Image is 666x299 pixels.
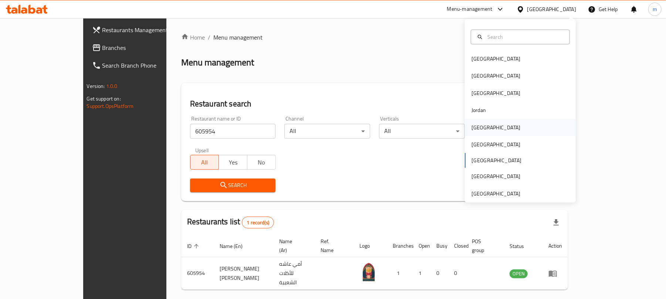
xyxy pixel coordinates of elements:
[548,269,562,278] div: Menu
[208,33,210,42] li: /
[102,43,189,52] span: Branches
[86,39,195,57] a: Branches
[87,101,134,111] a: Support.OpsPlatform
[471,106,486,114] div: Jordan
[102,26,189,34] span: Restaurants Management
[242,217,274,228] div: Total records count
[547,214,565,231] div: Export file
[247,155,276,170] button: No
[106,81,118,91] span: 1.0.0
[219,155,247,170] button: Yes
[448,257,466,290] td: 0
[102,61,189,70] span: Search Branch Phone
[187,216,274,228] h2: Restaurants list
[279,237,306,255] span: Name (Ar)
[359,263,378,281] img: Amy Aisha
[190,179,276,192] button: Search
[214,257,273,290] td: [PERSON_NAME] [PERSON_NAME]
[471,123,520,132] div: [GEOGRAPHIC_DATA]
[187,242,201,251] span: ID
[447,5,493,14] div: Menu-management
[86,21,195,39] a: Restaurants Management
[471,172,520,180] div: [GEOGRAPHIC_DATA]
[510,242,534,251] span: Status
[387,257,413,290] td: 1
[653,5,657,13] span: m
[193,157,216,168] span: All
[284,124,370,139] div: All
[471,55,520,63] div: [GEOGRAPHIC_DATA]
[273,257,315,290] td: أمي عاشه للأكلات الشعبية
[86,57,195,74] a: Search Branch Phone
[542,235,568,257] th: Action
[181,257,214,290] td: 605954
[242,219,274,226] span: 1 record(s)
[181,33,568,42] nav: breadcrumb
[250,157,273,168] span: No
[190,98,559,109] h2: Restaurant search
[196,181,270,190] span: Search
[181,57,254,68] h2: Menu management
[430,257,448,290] td: 0
[510,269,528,278] div: OPEN
[220,242,252,251] span: Name (En)
[471,190,520,198] div: [GEOGRAPHIC_DATA]
[387,235,413,257] th: Branches
[471,140,520,149] div: [GEOGRAPHIC_DATA]
[213,33,263,42] span: Menu management
[190,155,219,170] button: All
[222,157,244,168] span: Yes
[413,235,430,257] th: Open
[413,257,430,290] td: 1
[472,237,495,255] span: POS group
[484,33,565,41] input: Search
[354,235,387,257] th: Logo
[527,5,576,13] div: [GEOGRAPHIC_DATA]
[510,269,528,278] span: OPEN
[321,237,345,255] span: Ref. Name
[190,124,276,139] input: Search for restaurant name or ID..
[471,89,520,97] div: [GEOGRAPHIC_DATA]
[430,235,448,257] th: Busy
[448,235,466,257] th: Closed
[195,147,209,153] label: Upsell
[87,81,105,91] span: Version:
[471,72,520,80] div: [GEOGRAPHIC_DATA]
[379,124,465,139] div: All
[87,94,121,103] span: Get support on:
[181,235,568,290] table: enhanced table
